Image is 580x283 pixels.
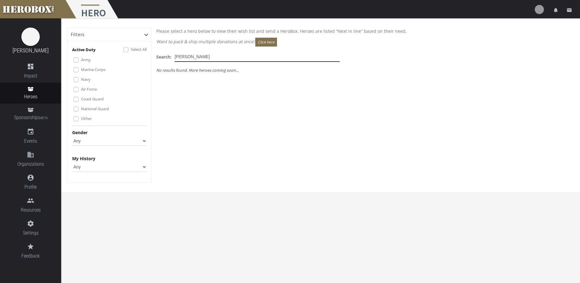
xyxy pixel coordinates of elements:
[81,76,91,83] label: Navy
[156,53,172,60] label: Search:
[255,38,277,47] button: Click here
[567,7,572,13] i: email
[156,68,569,73] h5: No results found. More heroes coming soon...
[72,129,87,136] label: Gender
[81,66,105,73] label: Marine Corps
[131,46,147,53] label: Select All
[535,5,544,14] img: user-image
[40,116,47,120] small: BETA
[81,96,104,102] label: Coast Guard
[81,115,92,122] label: Other
[81,56,91,63] label: Army
[21,28,40,46] img: image
[81,86,97,92] label: Air Force
[553,7,559,13] i: notifications
[72,155,95,162] label: My History
[156,38,569,47] p: Want to pack & ship multiple donations at once?
[156,28,569,35] p: Please select a hero below to view their wish list and send a HeroBox. Heroes are listed “Next in...
[13,47,49,54] a: [PERSON_NAME]
[175,52,340,62] input: Try someone's name or a military base or hometown
[72,46,95,53] p: Active Duty
[81,105,109,112] label: National Guard
[71,32,84,37] h6: Filters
